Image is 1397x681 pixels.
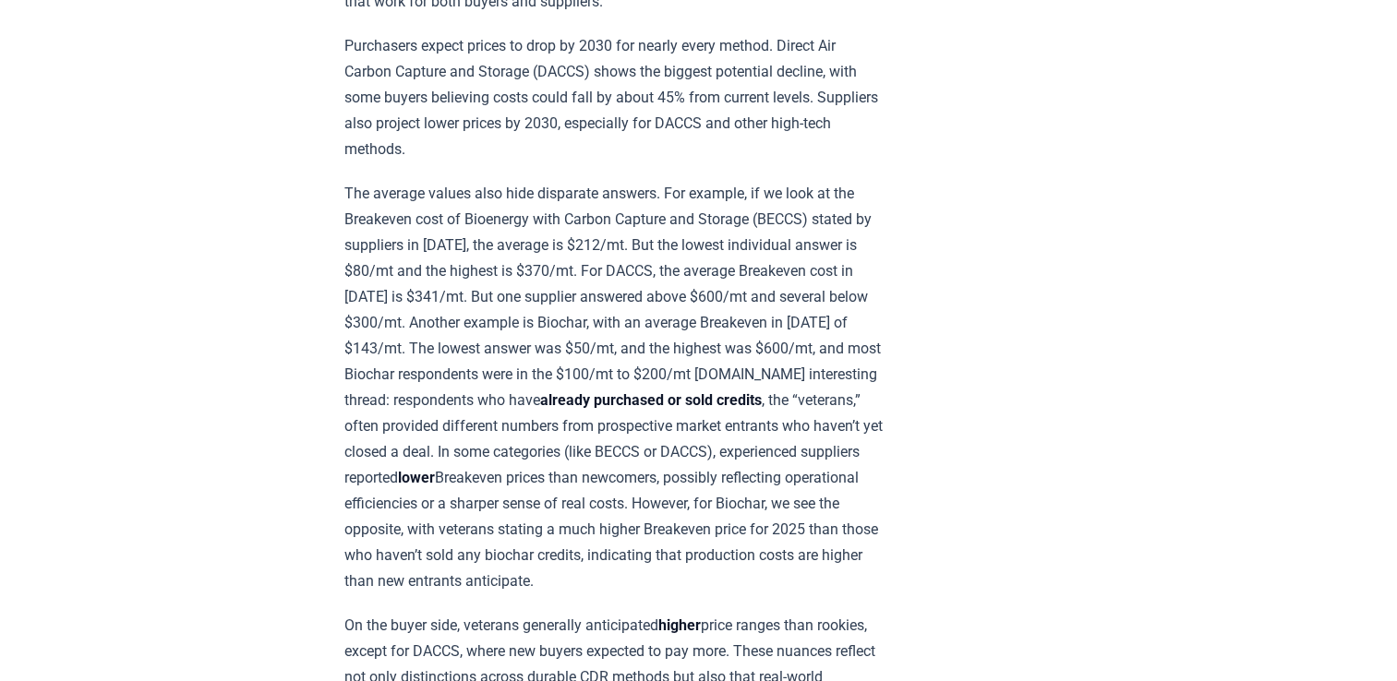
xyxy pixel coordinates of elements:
p: Purchasers expect prices to drop by 2030 for nearly every method. Direct Air Carbon Capture and S... [344,33,885,162]
p: The average values also hide disparate answers. For example, if we look at the Breakeven cost of ... [344,181,885,594]
strong: already purchased or sold credits [540,391,762,409]
strong: higher [658,616,701,634]
strong: lower [398,469,435,486]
